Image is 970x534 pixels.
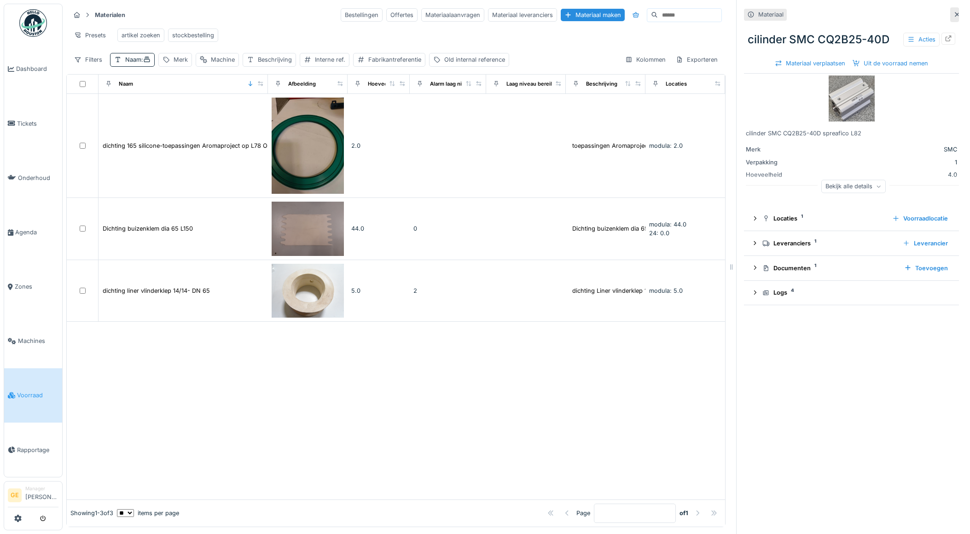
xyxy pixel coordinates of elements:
[621,53,670,66] div: Kolommen
[444,55,505,64] div: Old internal reference
[103,224,193,233] div: Dichting buizenklem dia 65 L150
[649,142,683,149] span: modula: 2.0
[117,509,179,517] div: items per page
[748,235,955,252] summary: Leveranciers1Leverancier
[746,170,815,179] div: Hoeveelheid
[103,141,279,150] div: dichting 165 silicone-toepassingen Aromaproject op L78 Opem
[368,80,400,88] div: Hoeveelheid
[351,286,406,295] div: 5.0
[4,314,62,368] a: Machines
[430,80,474,88] div: Alarm laag niveau
[15,228,58,237] span: Agenda
[70,509,113,517] div: Showing 1 - 3 of 3
[413,224,482,233] div: 0
[368,55,421,64] div: Fabrikantreferentie
[19,9,47,37] img: Badge_color-CXgf-gQk.svg
[746,158,815,167] div: Verpakking
[91,11,129,19] strong: Materialen
[4,151,62,205] a: Onderhoud
[18,337,58,345] span: Machines
[903,33,940,46] div: Acties
[288,80,316,88] div: Afbeelding
[8,488,22,502] li: GE
[666,80,687,88] div: Locaties
[25,485,58,505] li: [PERSON_NAME]
[819,145,957,154] div: SMC
[762,264,897,273] div: Documenten
[15,282,58,291] span: Zones
[680,509,688,517] strong: of 1
[746,145,815,154] div: Merk
[211,55,235,64] div: Machine
[572,286,709,295] div: dichting Liner vlinderklep 14/14 | PROBAT voor ...
[141,56,151,63] span: :
[341,8,383,22] div: Bestellingen
[889,212,952,225] div: Voorraadlocatie
[488,8,557,22] div: Materiaal leveranciers
[4,368,62,423] a: Voorraad
[649,221,686,228] span: modula: 44.0
[421,8,484,22] div: Materiaalaanvragen
[17,119,58,128] span: Tickets
[561,9,625,21] div: Materiaal maken
[103,286,210,295] div: dichting liner vlinderklep 14/14- DN 65
[672,53,722,66] div: Exporteren
[17,446,58,454] span: Rapportage
[821,180,886,193] div: Bekijk alle details
[272,202,344,256] img: Dichting buizenklem dia 65 L150
[4,260,62,314] a: Zones
[4,423,62,477] a: Rapportage
[125,55,151,64] div: Naam
[762,239,895,248] div: Leveranciers
[744,28,959,52] div: cilinder SMC CQ2B25-40D
[649,287,683,294] span: modula: 5.0
[17,391,58,400] span: Voorraad
[174,55,188,64] div: Merk
[8,485,58,507] a: GE Manager[PERSON_NAME]
[18,174,58,182] span: Onderhoud
[748,260,955,277] summary: Documenten1Toevoegen
[899,237,952,250] div: Leverancier
[762,288,948,297] div: Logs
[819,158,957,167] div: 1
[572,141,689,150] div: toepassingen Aromaproject op L78 Opem
[315,55,345,64] div: Interne ref.
[771,57,849,70] div: Materiaal verplaatsen
[70,29,110,42] div: Presets
[819,170,957,179] div: 4.0
[506,80,558,88] div: Laag niveau bereikt?
[900,262,952,274] div: Toevoegen
[272,98,344,194] img: dichting 165 silicone-toepassingen Aromaproject op L78 Opem
[849,57,932,70] div: Uit de voorraad nemen
[351,141,406,150] div: 2.0
[4,205,62,259] a: Agenda
[413,286,482,295] div: 2
[586,80,617,88] div: Beschrijving
[4,42,62,96] a: Dashboard
[351,224,406,233] div: 44.0
[25,485,58,492] div: Manager
[748,210,955,227] summary: Locaties1Voorraadlocatie
[572,224,662,233] div: Dichting buizenklem dia 65 L150
[4,96,62,151] a: Tickets
[762,214,885,223] div: Locaties
[386,8,418,22] div: Offertes
[122,31,160,40] div: artikel zoeken
[16,64,58,73] span: Dashboard
[758,10,784,19] div: Materiaal
[576,509,590,517] div: Page
[172,31,214,40] div: stockbestelling
[748,284,955,302] summary: Logs4
[258,55,292,64] div: Beschrijving
[746,129,957,138] div: cilinder SMC CQ2B25-40D spreafico L82
[70,53,106,66] div: Filters
[272,264,344,318] img: dichting liner vlinderklep 14/14- DN 65
[829,75,875,122] img: cilinder SMC CQ2B25-40D
[119,80,133,88] div: Naam
[649,230,669,237] span: 24: 0.0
